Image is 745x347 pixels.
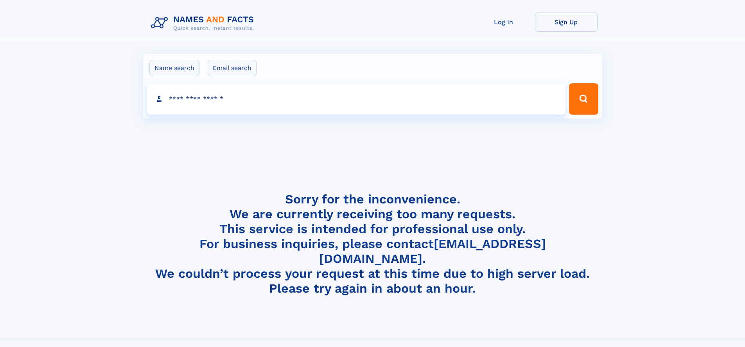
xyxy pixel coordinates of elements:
[319,236,546,266] a: [EMAIL_ADDRESS][DOMAIN_NAME]
[535,13,598,32] a: Sign Up
[208,60,257,76] label: Email search
[147,83,566,115] input: search input
[148,13,260,34] img: Logo Names and Facts
[472,13,535,32] a: Log In
[148,192,598,296] h4: Sorry for the inconvenience. We are currently receiving too many requests. This service is intend...
[569,83,598,115] button: Search Button
[149,60,199,76] label: Name search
